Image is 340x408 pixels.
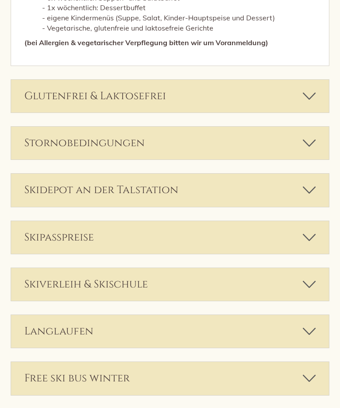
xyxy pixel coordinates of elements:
[11,80,329,113] div: Glutenfrei & Laktosefrei
[24,38,268,47] strong: (bei Allergien & vegetarischer Verpflegung bitten wir um Voranmeldung)
[11,174,329,206] div: Skidepot an der Talstation
[11,127,329,159] div: Stornobedingungen
[11,362,329,395] div: Free ski bus winter
[11,221,329,254] div: Skipasspreise
[11,268,329,301] div: Skiverleih & Skischule
[11,315,329,348] div: Langlaufen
